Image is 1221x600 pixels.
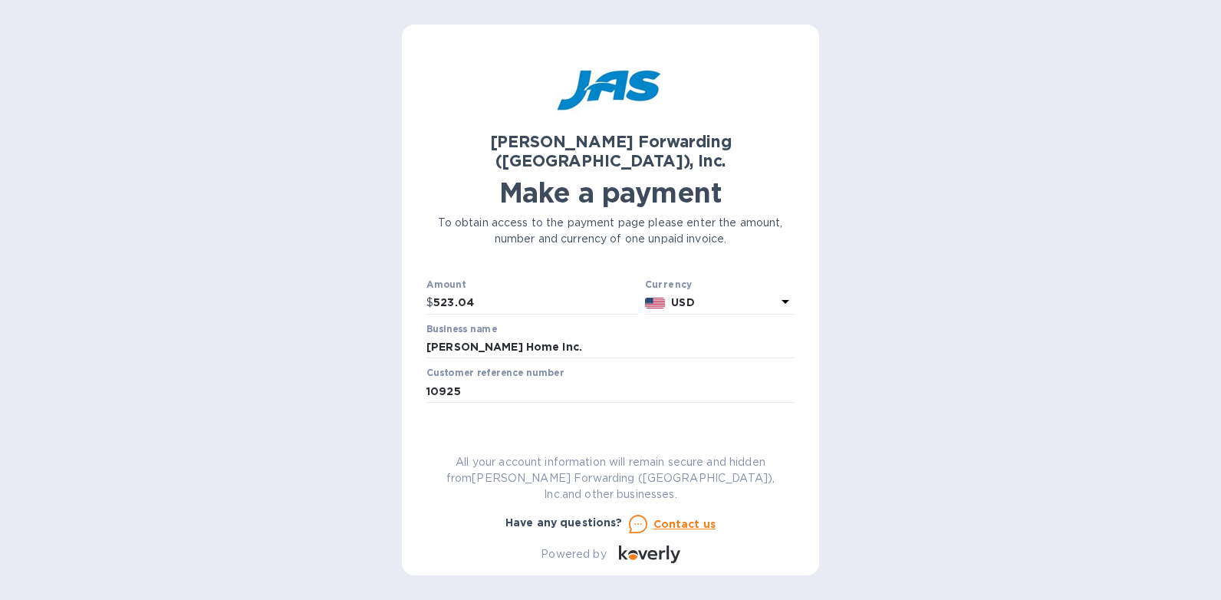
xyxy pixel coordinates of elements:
[426,280,466,289] label: Amount
[426,380,795,403] input: Enter customer reference number
[490,132,732,170] b: [PERSON_NAME] Forwarding ([GEOGRAPHIC_DATA]), Inc.
[505,516,623,529] b: Have any questions?
[426,369,564,378] label: Customer reference number
[671,296,694,308] b: USD
[426,176,795,209] h1: Make a payment
[426,454,795,503] p: All your account information will remain secure and hidden from [PERSON_NAME] Forwarding ([GEOGRA...
[426,215,795,247] p: To obtain access to the payment page please enter the amount, number and currency of one unpaid i...
[426,295,433,311] p: $
[426,325,497,334] label: Business name
[426,336,795,359] input: Enter business name
[645,298,666,308] img: USD
[653,518,716,530] u: Contact us
[541,546,606,562] p: Powered by
[645,279,693,290] b: Currency
[433,292,639,315] input: 0.00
